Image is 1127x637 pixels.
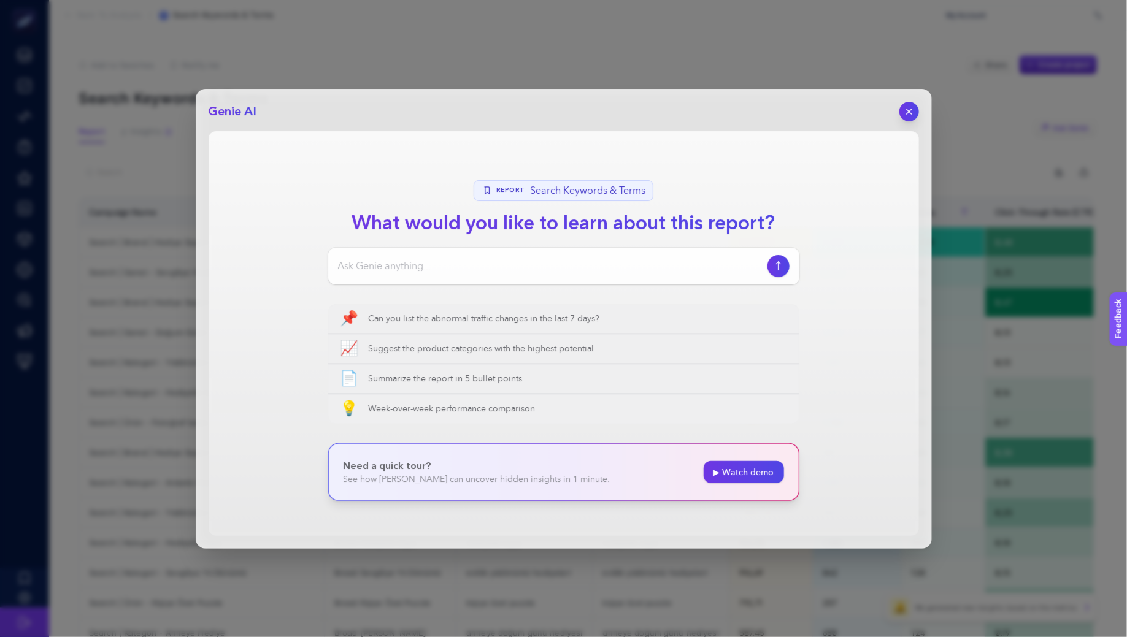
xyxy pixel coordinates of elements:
h1: What would you like to learn about this report? [342,208,785,238]
input: Ask Genie anything... [338,259,763,273]
a: ▶ Watch demo [704,461,784,483]
p: Need a quick tour? [344,459,610,473]
p: See how [PERSON_NAME] can uncover hidden insights in 1 minute. [344,473,610,486]
span: 📄 [340,372,359,386]
span: Feedback [7,4,47,13]
span: Can you list the abnormal traffic changes in the last 7 days? [369,313,787,325]
button: 📄Summarize the report in 5 bullet points [328,364,799,394]
button: 💡Week-over-week performance comparison [328,394,799,424]
span: Report [496,186,525,195]
button: 📌Can you list the abnormal traffic changes in the last 7 days? [328,304,799,334]
span: 📈 [340,341,359,356]
span: Week-over-week performance comparison [369,403,787,415]
span: Summarize the report in 5 bullet points [369,373,787,385]
h2: Genie AI [209,103,257,120]
span: 💡 [340,402,359,416]
span: Suggest the product categories with the highest potential [369,343,787,355]
span: Search Keywords & Terms [530,183,645,198]
button: 📈Suggest the product categories with the highest potential [328,334,799,364]
span: 📌 [340,311,359,326]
